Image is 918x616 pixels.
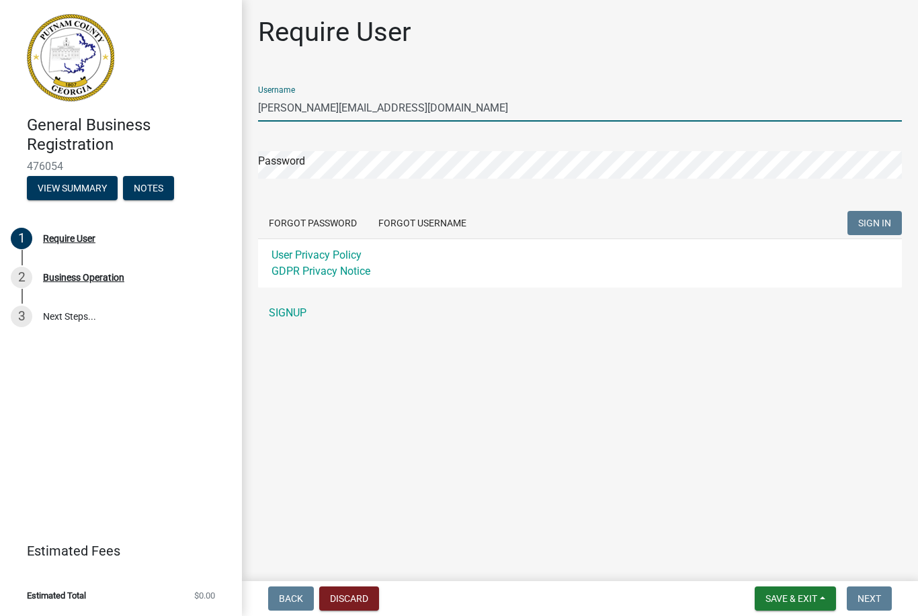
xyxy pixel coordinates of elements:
button: SIGN IN [847,211,902,235]
button: View Summary [27,176,118,200]
button: Save & Exit [755,586,836,611]
button: Forgot Username [368,211,477,235]
span: Next [858,593,881,604]
wm-modal-confirm: Summary [27,183,118,194]
span: $0.00 [194,591,215,600]
a: SIGNUP [258,300,902,326]
span: Estimated Total [27,591,86,600]
span: 476054 [27,160,215,173]
div: 1 [11,228,32,249]
div: 3 [11,306,32,327]
button: Discard [319,586,379,611]
button: Back [268,586,314,611]
span: SIGN IN [858,218,891,228]
wm-modal-confirm: Notes [123,183,174,194]
button: Next [847,586,892,611]
div: Require User [43,234,95,243]
button: Forgot Password [258,211,368,235]
a: Estimated Fees [11,537,220,564]
img: Putnam County, Georgia [27,14,114,101]
div: Business Operation [43,273,124,282]
span: Save & Exit [765,593,817,604]
span: Back [279,593,303,604]
a: User Privacy Policy [272,249,362,261]
h1: Require User [258,16,411,48]
div: 2 [11,267,32,288]
button: Notes [123,176,174,200]
a: GDPR Privacy Notice [272,265,370,277]
h4: General Business Registration [27,116,231,155]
